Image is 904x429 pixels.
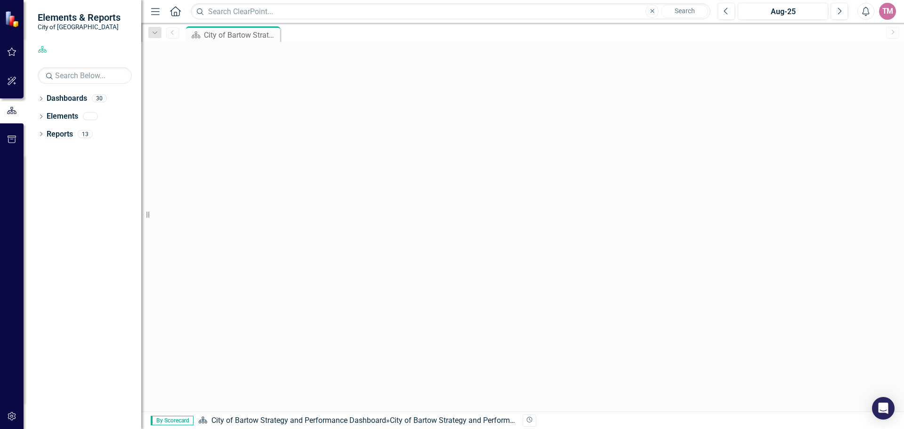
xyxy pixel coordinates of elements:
div: Aug-25 [741,6,825,17]
a: City of Bartow Strategy and Performance Dashboard [211,416,386,425]
a: Elements [47,111,78,122]
small: City of [GEOGRAPHIC_DATA] [38,23,121,31]
img: ClearPoint Strategy [5,11,21,27]
input: Search Below... [38,67,132,84]
span: By Scorecard [151,416,194,425]
a: Dashboards [47,93,87,104]
div: City of Bartow Strategy and Performance Dashboard [390,416,565,425]
div: 13 [78,130,93,138]
input: Search ClearPoint... [191,3,710,20]
button: TM [879,3,896,20]
span: Search [675,7,695,15]
div: City of Bartow Strategy and Performance Dashboard [204,29,278,41]
a: Reports [47,129,73,140]
button: Search [661,5,708,18]
span: Elements & Reports [38,12,121,23]
div: Open Intercom Messenger [872,397,895,420]
div: 30 [92,95,107,103]
div: » [198,415,516,426]
button: Aug-25 [738,3,828,20]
